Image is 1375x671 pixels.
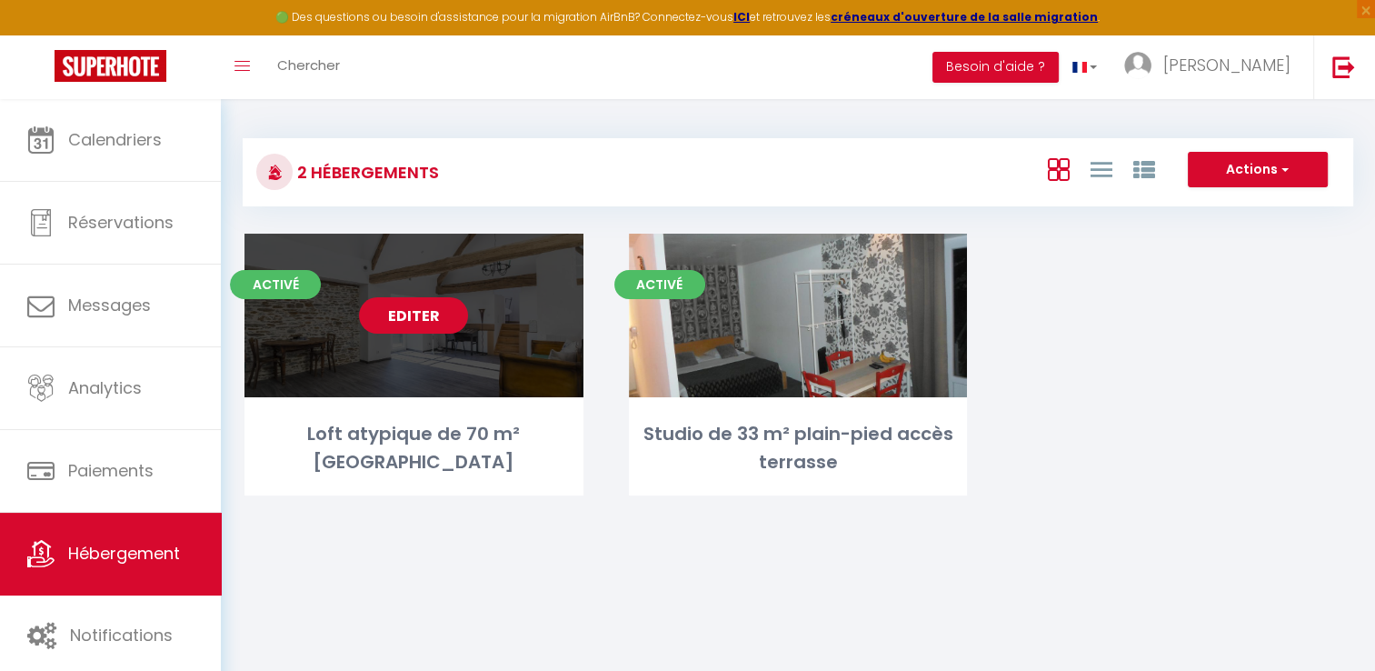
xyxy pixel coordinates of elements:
[614,270,705,299] span: Activé
[68,128,162,151] span: Calendriers
[15,7,69,62] button: Ouvrir le widget de chat LiveChat
[1332,55,1355,78] img: logout
[70,624,173,646] span: Notifications
[244,420,583,477] div: Loft atypique de 70 m² [GEOGRAPHIC_DATA]
[831,9,1098,25] a: créneaux d'ouverture de la salle migration
[55,50,166,82] img: Super Booking
[68,376,142,399] span: Analytics
[1124,52,1151,79] img: ...
[68,211,174,234] span: Réservations
[68,294,151,316] span: Messages
[629,420,968,477] div: Studio de 33 m² plain-pied accès terrasse
[68,542,180,565] span: Hébergement
[293,152,439,193] h3: 2 Hébergements
[277,55,340,75] span: Chercher
[1090,154,1111,184] a: Vue en Liste
[68,459,154,482] span: Paiements
[264,35,354,99] a: Chercher
[1047,154,1069,184] a: Vue en Box
[1188,152,1328,188] button: Actions
[1132,154,1154,184] a: Vue par Groupe
[1163,54,1290,76] span: [PERSON_NAME]
[359,297,468,334] a: Editer
[932,52,1059,83] button: Besoin d'aide ?
[230,270,321,299] span: Activé
[1111,35,1313,99] a: ... [PERSON_NAME]
[733,9,750,25] a: ICI
[1298,589,1361,657] iframe: Chat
